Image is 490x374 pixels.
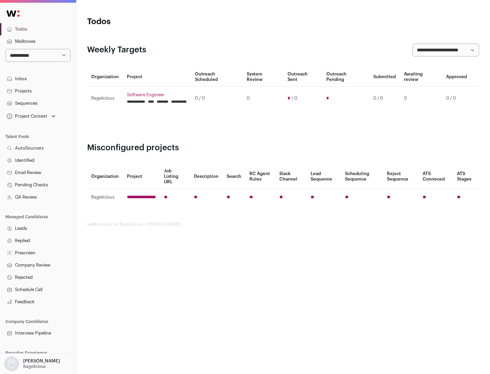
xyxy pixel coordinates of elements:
th: Outreach Scheduled [191,67,243,87]
td: Bagelicious [87,87,123,110]
span: / 0 [292,96,297,101]
th: Scheduling Sequence [341,164,383,189]
th: Job Listing URL [160,164,190,189]
th: ATS Stages [453,164,479,189]
th: Slack Channel [275,164,307,189]
h1: Todos [87,16,218,27]
td: 0 [400,87,442,110]
p: [PERSON_NAME] [23,358,60,364]
button: Open dropdown [3,356,61,371]
th: Organization [87,164,123,189]
img: Wellfound [3,7,23,20]
button: Open dropdown [5,112,57,121]
footer: wellfound:ai for Bagelicious - [PERSON_NAME] [87,222,479,227]
th: ATS Conneced [419,164,453,189]
th: Description [190,164,223,189]
h2: Misconfigured projects [87,142,479,153]
th: Outreach Sent [283,67,323,87]
th: Project [123,67,191,87]
th: Search [223,164,245,189]
p: Bagelicious [23,364,46,369]
h2: Weekly Targets [87,45,146,55]
th: Organization [87,67,123,87]
img: nopic.png [4,356,19,371]
th: Project [123,164,160,189]
th: System Review [243,67,283,87]
th: Awaiting review [400,67,442,87]
div: Project Context [5,114,47,119]
a: Software Engineer [127,92,187,98]
td: 0 / 0 [191,87,243,110]
td: 0 / 0 [442,87,471,110]
td: 0 / 6 [369,87,400,110]
th: Lead Sequence [307,164,341,189]
td: 0 [243,87,283,110]
td: Bagelicious [87,189,123,206]
th: Submitted [369,67,400,87]
th: RC Agent Rules [245,164,275,189]
th: Approved [442,67,471,87]
th: Outreach Pending [322,67,369,87]
th: Reject Sequence [383,164,419,189]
